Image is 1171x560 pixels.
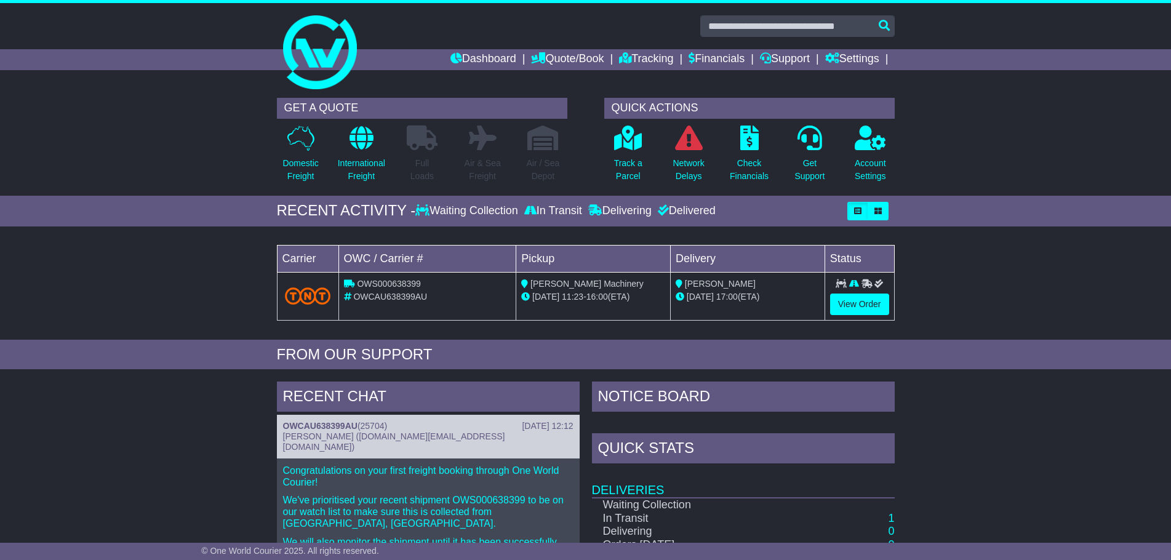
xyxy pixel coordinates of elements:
[585,204,655,218] div: Delivering
[730,157,769,183] p: Check Financials
[283,536,574,559] p: We will also monitor the shipment until it has been successfully delivered to [PERSON_NAME], and ...
[716,292,738,302] span: 17:00
[338,157,385,183] p: International Freight
[357,279,421,289] span: OWS000638399
[277,202,416,220] div: RECENT ACTIVITY -
[283,494,574,530] p: We've prioritised your recent shipment OWS000638399 to be on our watch list to make sure this is ...
[825,245,894,272] td: Status
[592,382,895,415] div: NOTICE BOARD
[592,498,812,512] td: Waiting Collection
[407,157,438,183] p: Full Loads
[282,157,318,183] p: Domestic Freight
[531,49,604,70] a: Quote/Book
[676,290,820,303] div: (ETA)
[592,538,812,552] td: Orders [DATE]
[283,421,358,431] a: OWCAU638399AU
[592,466,895,498] td: Deliveries
[672,125,705,190] a: NetworkDelays
[830,294,889,315] a: View Order
[562,292,583,302] span: 11:23
[530,279,644,289] span: [PERSON_NAME] Machinery
[277,98,567,119] div: GET A QUOTE
[465,157,501,183] p: Air & Sea Freight
[604,98,895,119] div: QUICK ACTIONS
[521,204,585,218] div: In Transit
[825,49,879,70] a: Settings
[277,346,895,364] div: FROM OUR SUPPORT
[277,382,580,415] div: RECENT CHAT
[888,525,894,537] a: 0
[729,125,769,190] a: CheckFinancials
[338,245,516,272] td: OWC / Carrier #
[685,279,756,289] span: [PERSON_NAME]
[888,538,894,551] a: 0
[794,125,825,190] a: GetSupport
[613,125,643,190] a: Track aParcel
[450,49,516,70] a: Dashboard
[586,292,608,302] span: 16:00
[687,292,714,302] span: [DATE]
[855,157,886,183] p: Account Settings
[655,204,716,218] div: Delivered
[689,49,745,70] a: Financials
[282,125,319,190] a: DomesticFreight
[277,245,338,272] td: Carrier
[361,421,385,431] span: 25704
[283,465,574,488] p: Congratulations on your first freight booking through One World Courier!
[353,292,427,302] span: OWCAU638399AU
[619,49,673,70] a: Tracking
[532,292,559,302] span: [DATE]
[527,157,560,183] p: Air / Sea Depot
[283,421,574,431] div: ( )
[522,421,573,431] div: [DATE] 12:12
[521,290,665,303] div: - (ETA)
[670,245,825,272] td: Delivery
[592,525,812,538] td: Delivering
[794,157,825,183] p: Get Support
[592,512,812,526] td: In Transit
[337,125,386,190] a: InternationalFreight
[760,49,810,70] a: Support
[592,433,895,466] div: Quick Stats
[415,204,521,218] div: Waiting Collection
[614,157,642,183] p: Track a Parcel
[854,125,887,190] a: AccountSettings
[285,287,331,304] img: TNT_Domestic.png
[888,512,894,524] a: 1
[673,157,704,183] p: Network Delays
[283,431,505,452] span: [PERSON_NAME] ([DOMAIN_NAME][EMAIL_ADDRESS][DOMAIN_NAME])
[201,546,379,556] span: © One World Courier 2025. All rights reserved.
[516,245,671,272] td: Pickup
